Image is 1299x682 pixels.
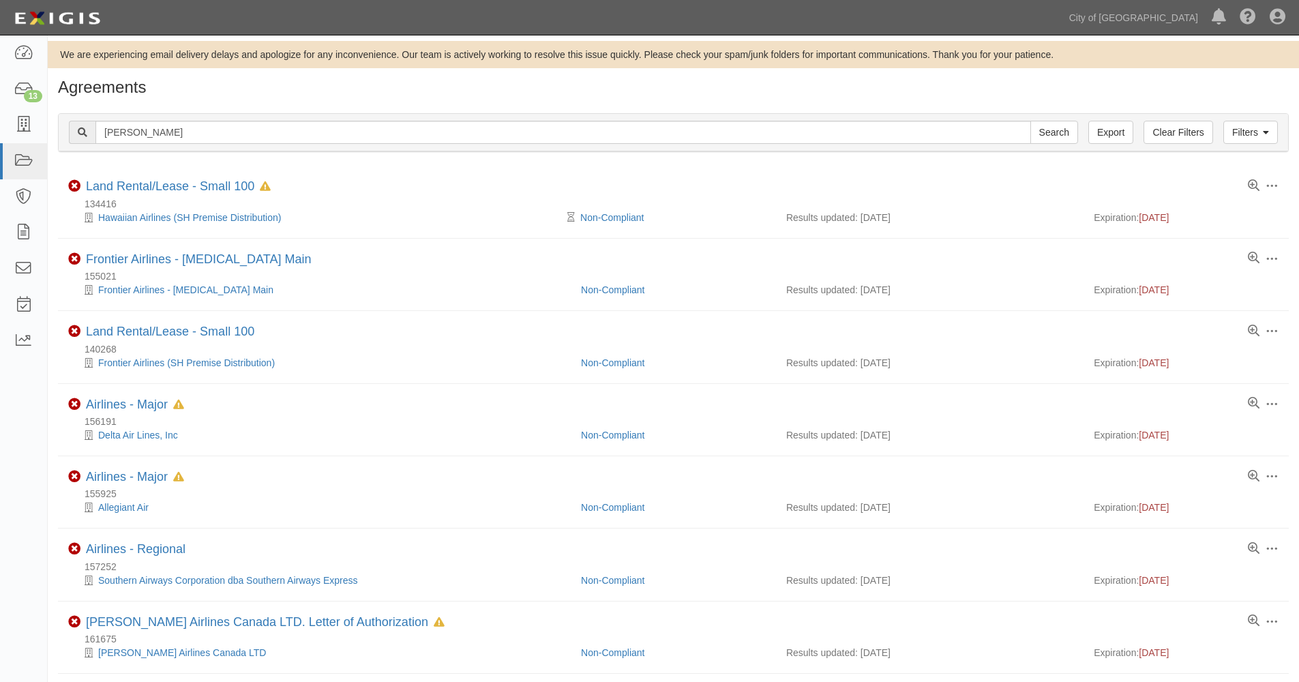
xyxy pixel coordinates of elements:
[1094,574,1279,587] div: Expiration:
[68,211,571,224] div: Hawaiian Airlines (SH Premise Distribution)
[86,615,445,630] div: Porter Airlines Canada LTD. Letter of Authorization
[1144,121,1212,144] a: Clear Filters
[86,470,168,484] a: Airlines - Major
[260,182,271,192] i: In Default since 08/22/2023
[86,325,254,340] div: Land Rental/Lease - Small 100
[1088,121,1133,144] a: Export
[1139,357,1169,368] span: [DATE]
[68,356,571,370] div: Frontier Airlines (SH Premise Distribution)
[786,211,1073,224] div: Results updated: [DATE]
[1094,356,1279,370] div: Expiration:
[86,470,184,485] div: Airlines - Major
[1139,212,1169,223] span: [DATE]
[1062,4,1205,31] a: City of [GEOGRAPHIC_DATA]
[86,398,168,411] a: Airlines - Major
[68,471,80,483] i: Non-Compliant
[434,618,445,627] i: In Default since 05/28/2025
[98,357,275,368] a: Frontier Airlines (SH Premise Distribution)
[68,574,571,587] div: Southern Airways Corporation dba Southern Airways Express
[68,501,571,514] div: Allegiant Air
[581,284,644,295] a: Non-Compliant
[68,269,1289,283] div: 155021
[1248,252,1259,265] a: View results summary
[1030,121,1078,144] input: Search
[98,212,281,223] a: Hawaiian Airlines (SH Premise Distribution)
[786,283,1073,297] div: Results updated: [DATE]
[1094,501,1279,514] div: Expiration:
[48,48,1299,61] div: We are experiencing email delivery delays and apologize for any inconvenience. Our team is active...
[68,415,1289,428] div: 156191
[68,632,1289,646] div: 161675
[98,502,149,513] a: Allegiant Air
[1139,647,1169,658] span: [DATE]
[68,283,571,297] div: Frontier Airlines - T3 Main
[68,487,1289,501] div: 155925
[86,179,271,194] div: Land Rental/Lease - Small 100
[580,212,644,223] a: Non-Compliant
[86,325,254,338] a: Land Rental/Lease - Small 100
[98,430,178,441] a: Delta Air Lines, Inc
[86,542,185,556] a: Airlines - Regional
[581,647,644,658] a: Non-Compliant
[1139,284,1169,295] span: [DATE]
[86,398,184,413] div: Airlines - Major
[98,647,266,658] a: [PERSON_NAME] Airlines Canada LTD
[86,252,311,267] div: Frontier Airlines - T3 Main
[1139,502,1169,513] span: [DATE]
[68,342,1289,356] div: 140268
[98,284,273,295] a: Frontier Airlines - [MEDICAL_DATA] Main
[786,646,1073,659] div: Results updated: [DATE]
[10,6,104,31] img: logo-5460c22ac91f19d4615b14bd174203de0afe785f0fc80cf4dbbc73dc1793850b.png
[86,615,428,629] a: [PERSON_NAME] Airlines Canada LTD. Letter of Authorization
[98,575,358,586] a: Southern Airways Corporation dba Southern Airways Express
[68,543,80,555] i: Non-Compliant
[86,179,254,193] a: Land Rental/Lease - Small 100
[581,430,644,441] a: Non-Compliant
[581,575,644,586] a: Non-Compliant
[68,197,1289,211] div: 134416
[68,325,80,338] i: Non-Compliant
[1248,543,1259,555] a: View results summary
[1094,211,1279,224] div: Expiration:
[1248,325,1259,338] a: View results summary
[567,213,575,222] i: Pending Review
[86,542,185,557] div: Airlines - Regional
[1248,471,1259,483] a: View results summary
[786,356,1073,370] div: Results updated: [DATE]
[58,78,1289,96] h1: Agreements
[68,253,80,265] i: Non-Compliant
[173,473,184,482] i: In Default since 07/03/2025
[1240,10,1256,26] i: Help Center - Complianz
[1223,121,1278,144] a: Filters
[1248,398,1259,410] a: View results summary
[1094,428,1279,442] div: Expiration:
[1139,575,1169,586] span: [DATE]
[1248,615,1259,627] a: View results summary
[1248,180,1259,192] a: View results summary
[786,428,1073,442] div: Results updated: [DATE]
[68,180,80,192] i: Non-Compliant
[786,574,1073,587] div: Results updated: [DATE]
[581,502,644,513] a: Non-Compliant
[95,121,1031,144] input: Search
[68,560,1289,574] div: 157252
[68,398,80,411] i: Non-Compliant
[68,646,571,659] div: Porter Airlines Canada LTD
[68,616,80,628] i: Non-Compliant
[786,501,1073,514] div: Results updated: [DATE]
[86,252,311,266] a: Frontier Airlines - [MEDICAL_DATA] Main
[24,90,42,102] div: 13
[68,428,571,442] div: Delta Air Lines, Inc
[173,400,184,410] i: In Default since 02/03/2025
[581,357,644,368] a: Non-Compliant
[1094,283,1279,297] div: Expiration:
[1094,646,1279,659] div: Expiration:
[1139,430,1169,441] span: [DATE]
